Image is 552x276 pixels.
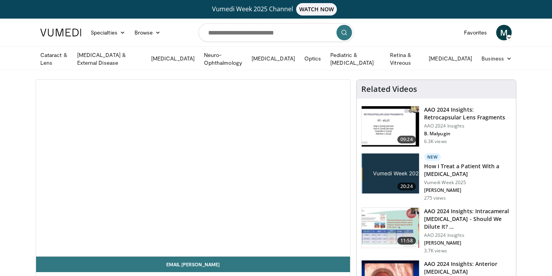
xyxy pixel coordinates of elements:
[424,248,447,254] p: 3.7K views
[361,85,417,94] h4: Related Videos
[424,260,511,276] h3: AAO 2024 Insights: Anterior [MEDICAL_DATA]
[361,106,511,147] a: 09:24 AAO 2024 Insights: Retrocapsular Lens Fragments AAO 2024 Insights B. Malyugin 6.3K views
[300,51,326,66] a: Optics
[36,80,350,257] video-js: Video Player
[361,153,511,201] a: 20:24 New How I Treat a Patient With a [MEDICAL_DATA] Vumedi Week 2025 [PERSON_NAME] 275 views
[424,131,511,137] p: B. Malyugin
[147,51,199,66] a: [MEDICAL_DATA]
[424,207,511,231] h3: AAO 2024 Insights: Intracameral [MEDICAL_DATA] - Should We Dilute It? …
[199,51,247,67] a: Neuro-Ophthalmology
[86,25,130,40] a: Specialties
[424,179,511,186] p: Vumedi Week 2025
[362,106,419,147] img: 01f52a5c-6a53-4eb2-8a1d-dad0d168ea80.150x105_q85_crop-smart_upscale.jpg
[397,136,416,143] span: 09:24
[361,207,511,254] a: 11:58 AAO 2024 Insights: Intracameral [MEDICAL_DATA] - Should We Dilute It? … AAO 2024 Insights [...
[477,51,516,66] a: Business
[130,25,166,40] a: Browse
[424,162,511,178] h3: How I Treat a Patient With a [MEDICAL_DATA]
[72,51,147,67] a: [MEDICAL_DATA] & External Disease
[362,208,419,248] img: de733f49-b136-4bdc-9e00-4021288efeb7.150x105_q85_crop-smart_upscale.jpg
[397,237,416,245] span: 11:58
[424,232,511,238] p: AAO 2024 Insights
[397,183,416,190] span: 20:24
[362,154,419,194] img: 02d29458-18ce-4e7f-be78-7423ab9bdffd.jpg.150x105_q85_crop-smart_upscale.jpg
[385,51,424,67] a: Retina & Vitreous
[247,51,300,66] a: [MEDICAL_DATA]
[424,138,447,145] p: 6.3K views
[424,195,446,201] p: 275 views
[36,257,350,272] a: Email [PERSON_NAME]
[424,153,441,161] p: New
[424,123,511,129] p: AAO 2024 Insights
[424,240,511,246] p: [PERSON_NAME]
[326,51,385,67] a: Pediatric & [MEDICAL_DATA]
[36,51,72,67] a: Cataract & Lens
[198,23,354,42] input: Search topics, interventions
[424,51,477,66] a: [MEDICAL_DATA]
[459,25,492,40] a: Favorites
[424,187,511,193] p: [PERSON_NAME]
[296,3,337,16] span: WATCH NOW
[40,29,81,36] img: VuMedi Logo
[496,25,512,40] a: M
[424,106,511,121] h3: AAO 2024 Insights: Retrocapsular Lens Fragments
[41,3,511,16] a: Vumedi Week 2025 ChannelWATCH NOW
